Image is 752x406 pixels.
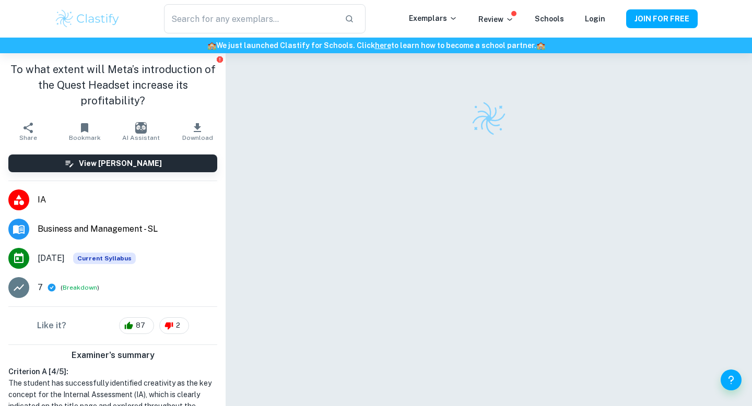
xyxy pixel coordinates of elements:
[61,283,99,293] span: ( )
[54,8,121,29] img: Clastify logo
[69,134,101,141] span: Bookmark
[38,281,43,294] p: 7
[536,41,545,50] span: 🏫
[159,317,189,334] div: 2
[164,4,336,33] input: Search for any exemplars...
[73,253,136,264] span: Current Syllabus
[119,317,154,334] div: 87
[585,15,605,23] a: Login
[19,134,37,141] span: Share
[38,252,65,265] span: [DATE]
[216,55,224,63] button: Report issue
[122,134,160,141] span: AI Assistant
[63,283,97,292] button: Breakdown
[169,117,226,146] button: Download
[4,349,221,362] h6: Examiner's summary
[8,366,217,377] h6: Criterion A [ 4 / 5 ]:
[113,117,169,146] button: AI Assistant
[471,100,507,137] img: Clastify logo
[182,134,213,141] span: Download
[8,154,217,172] button: View [PERSON_NAME]
[38,223,217,235] span: Business and Management - SL
[56,117,113,146] button: Bookmark
[73,253,136,264] div: This exemplar is based on the current syllabus. Feel free to refer to it for inspiration/ideas wh...
[2,40,750,51] h6: We just launched Clastify for Schools. Click to learn how to become a school partner.
[409,13,457,24] p: Exemplars
[207,41,216,50] span: 🏫
[135,122,147,134] img: AI Assistant
[38,194,217,206] span: IA
[478,14,514,25] p: Review
[79,158,162,169] h6: View [PERSON_NAME]
[37,319,66,332] h6: Like it?
[170,320,186,331] span: 2
[375,41,391,50] a: here
[535,15,564,23] a: Schools
[130,320,151,331] span: 87
[8,62,217,109] h1: To what extent will Meta’s introduction of the Quest Headset increase its profitability?
[721,369,742,390] button: Help and Feedback
[626,9,698,28] button: JOIN FOR FREE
